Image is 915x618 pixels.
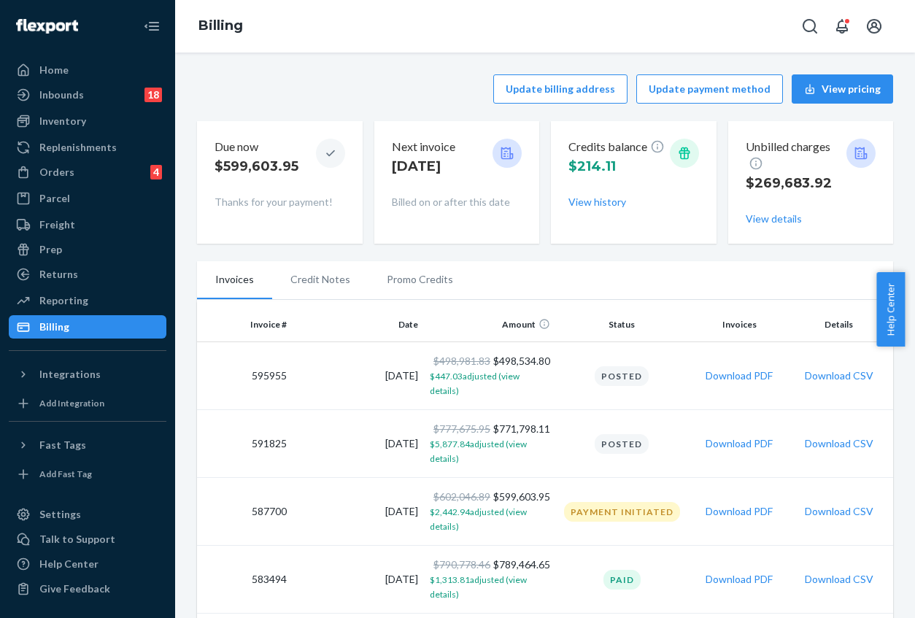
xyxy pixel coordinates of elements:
[790,307,893,342] th: Details
[39,582,110,596] div: Give Feedback
[39,557,99,571] div: Help Center
[215,139,298,155] p: Due now
[860,12,889,41] button: Open account menu
[636,74,783,104] button: Update payment method
[16,19,78,34] img: Flexport logo
[39,367,101,382] div: Integrations
[595,434,649,454] div: Posted
[430,506,527,532] span: $2,442.94 adjusted (view details)
[144,88,162,102] div: 18
[197,342,293,410] td: 595955
[424,342,556,410] td: $498,534.80
[197,261,272,299] li: Invoices
[9,315,166,339] a: Billing
[9,433,166,457] button: Fast Tags
[876,272,905,347] button: Help Center
[9,263,166,286] a: Returns
[430,572,550,601] button: $1,313.81adjusted (view details)
[820,574,900,611] iframe: Opens a widget where you can chat to one of our agents
[9,577,166,600] button: Give Feedback
[568,158,616,174] span: $214.11
[430,574,527,600] span: $1,313.81 adjusted (view details)
[39,507,81,522] div: Settings
[392,195,522,209] p: Billed on or after this date
[568,139,665,155] p: Credits balance
[9,463,166,486] a: Add Fast Tag
[706,368,773,383] button: Download PDF
[392,139,455,155] p: Next invoice
[272,261,368,298] li: Credit Notes
[424,478,556,546] td: $599,603.95
[187,5,255,47] ol: breadcrumbs
[556,307,688,342] th: Status
[39,397,104,409] div: Add Integration
[805,436,873,451] button: Download CSV
[39,468,92,480] div: Add Fast Tag
[805,368,873,383] button: Download CSV
[39,191,70,206] div: Parcel
[746,139,847,172] p: Unbilled charges
[805,504,873,519] button: Download CSV
[706,572,773,587] button: Download PDF
[827,12,857,41] button: Open notifications
[433,422,490,435] span: $777,675.95
[39,532,115,546] div: Talk to Support
[198,18,243,34] a: Billing
[9,213,166,236] a: Freight
[805,572,873,587] button: Download CSV
[9,503,166,526] a: Settings
[792,74,893,104] button: View pricing
[9,109,166,133] a: Inventory
[430,436,550,466] button: $5,877.84adjusted (view details)
[9,392,166,415] a: Add Integration
[688,307,791,342] th: Invoices
[39,320,69,334] div: Billing
[39,267,78,282] div: Returns
[9,289,166,312] a: Reporting
[9,161,166,184] a: Orders4
[795,12,825,41] button: Open Search Box
[293,410,425,478] td: [DATE]
[493,74,628,104] button: Update billing address
[215,195,345,209] p: Thanks for your payment!
[39,165,74,179] div: Orders
[293,307,425,342] th: Date
[215,157,298,176] p: $599,603.95
[293,478,425,546] td: [DATE]
[39,293,88,308] div: Reporting
[39,114,86,128] div: Inventory
[293,546,425,614] td: [DATE]
[293,342,425,410] td: [DATE]
[706,504,773,519] button: Download PDF
[39,438,86,452] div: Fast Tags
[706,436,773,451] button: Download PDF
[9,187,166,210] a: Parcel
[595,366,649,386] div: Posted
[9,528,166,551] button: Talk to Support
[197,410,293,478] td: 591825
[368,261,471,298] li: Promo Credits
[197,478,293,546] td: 587700
[392,157,455,176] p: [DATE]
[39,88,84,102] div: Inbounds
[9,363,166,386] button: Integrations
[746,174,847,193] p: $269,683.92
[9,136,166,159] a: Replenishments
[137,12,166,41] button: Close Navigation
[433,355,490,367] span: $498,981.83
[603,570,641,590] div: Paid
[430,439,527,464] span: $5,877.84 adjusted (view details)
[424,307,556,342] th: Amount
[39,63,69,77] div: Home
[430,371,520,396] span: $447.03 adjusted (view details)
[39,217,75,232] div: Freight
[568,195,626,209] button: View history
[564,502,680,522] div: Payment Initiated
[150,165,162,179] div: 4
[430,504,550,533] button: $2,442.94adjusted (view details)
[746,212,802,226] button: View details
[39,242,62,257] div: Prep
[197,307,293,342] th: Invoice #
[433,490,490,503] span: $602,046.89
